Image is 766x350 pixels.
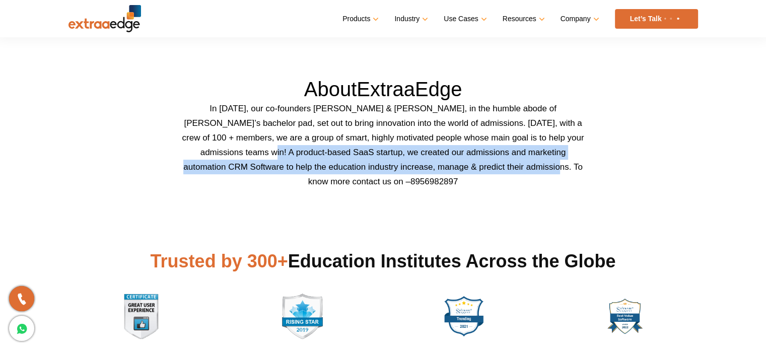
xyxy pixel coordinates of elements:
[615,9,698,29] a: Let’s Talk
[410,177,458,186] span: 8956982897
[182,101,585,189] p: In [DATE], our co-founders [PERSON_NAME] & [PERSON_NAME], in the humble abode of [PERSON_NAME]’s ...
[342,12,377,26] a: Products
[561,12,597,26] a: Company
[151,251,288,271] span: Trusted by 300+
[444,12,484,26] a: Use Cases
[68,249,698,273] h2: Education Institutes Across the Globe
[68,77,698,101] h1: About
[503,12,543,26] a: Resources
[394,12,426,26] a: Industry
[357,78,462,100] span: ExtraaEdge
